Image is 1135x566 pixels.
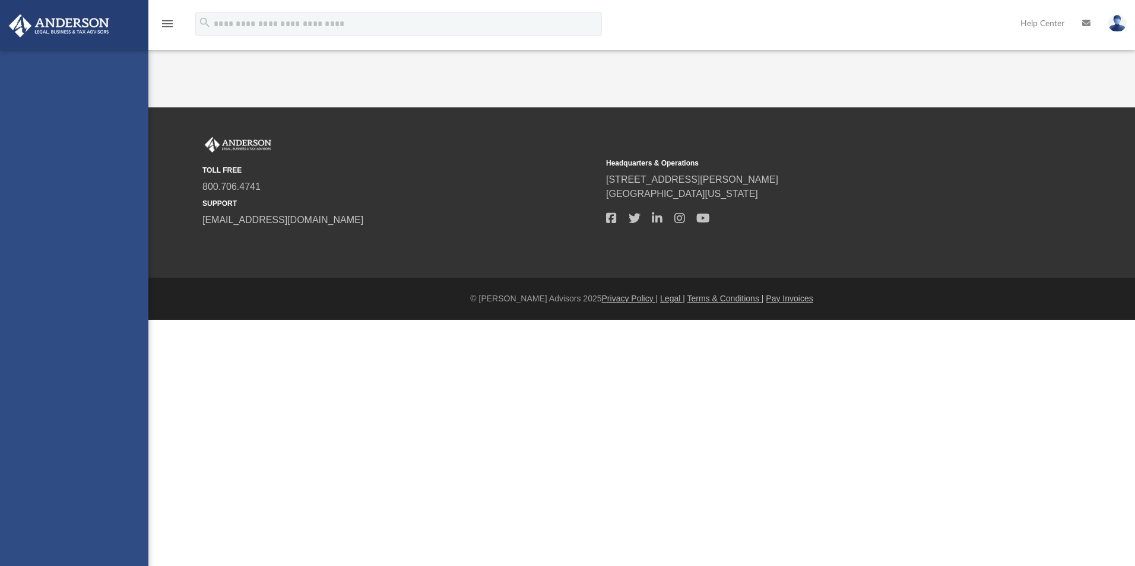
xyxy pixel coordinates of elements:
small: SUPPORT [202,198,598,209]
a: 800.706.4741 [202,182,261,192]
a: [GEOGRAPHIC_DATA][US_STATE] [606,189,758,199]
div: © [PERSON_NAME] Advisors 2025 [148,292,1135,305]
a: [EMAIL_ADDRESS][DOMAIN_NAME] [202,215,363,225]
a: Pay Invoices [766,294,813,303]
img: Anderson Advisors Platinum Portal [202,137,274,152]
a: Privacy Policy | [602,294,658,303]
i: search [198,16,211,29]
small: TOLL FREE [202,165,598,176]
a: menu [160,23,175,31]
a: Legal | [660,294,685,303]
img: User Pic [1108,15,1126,32]
a: Terms & Conditions | [687,294,764,303]
img: Anderson Advisors Platinum Portal [5,14,113,37]
small: Headquarters & Operations [606,158,1001,168]
i: menu [160,17,175,31]
a: [STREET_ADDRESS][PERSON_NAME] [606,174,778,185]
